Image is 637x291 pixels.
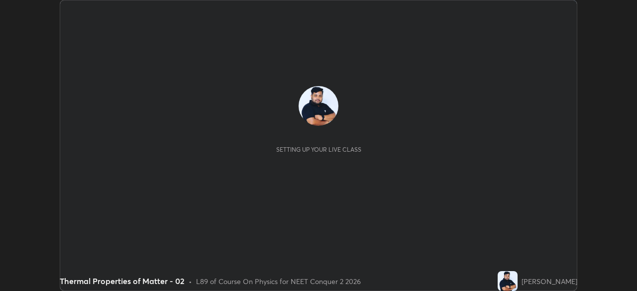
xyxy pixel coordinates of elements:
[196,276,361,287] div: L89 of Course On Physics for NEET Conquer 2 2026
[299,86,338,126] img: 93d8a107a9a841d8aaafeb9f7df5439e.jpg
[522,276,577,287] div: [PERSON_NAME]
[498,271,518,291] img: 93d8a107a9a841d8aaafeb9f7df5439e.jpg
[189,276,192,287] div: •
[276,146,361,153] div: Setting up your live class
[60,275,185,287] div: Thermal Properties of Matter - 02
